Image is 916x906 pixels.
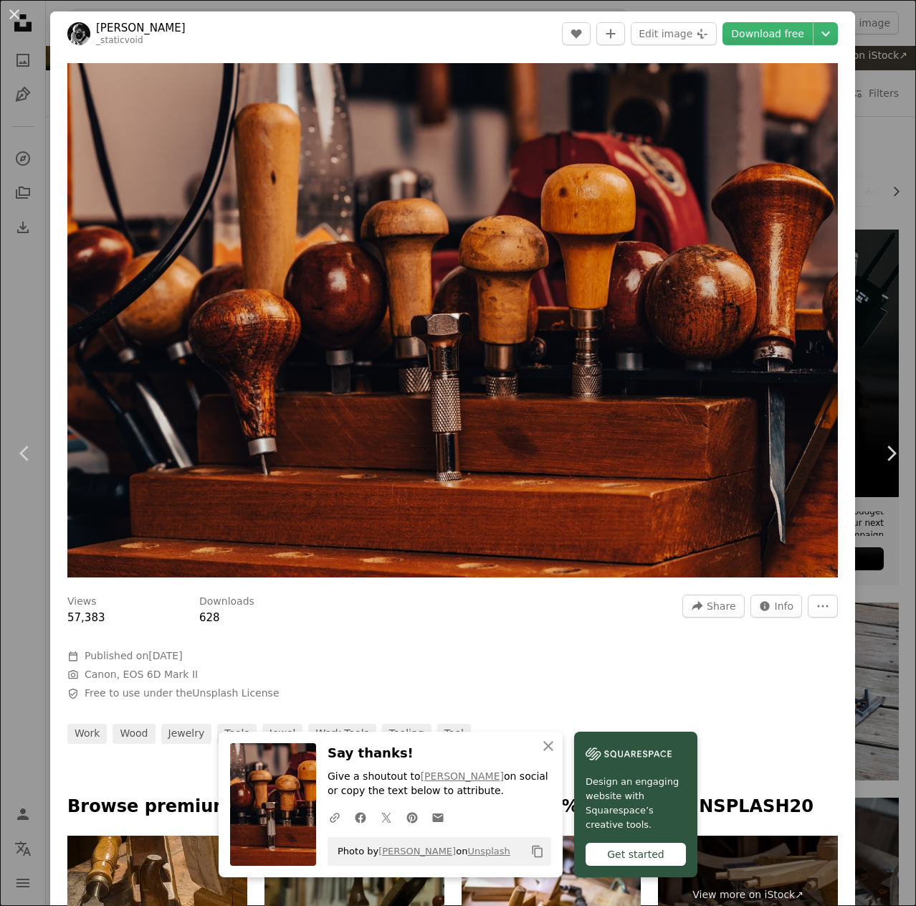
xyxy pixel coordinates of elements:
span: Info [775,595,794,617]
img: file-1606177908946-d1eed1cbe4f5image [586,743,672,765]
a: _staticvoid [96,35,143,45]
p: Browse premium related images on iStock | Save 20% with code UNSPLASH20 [67,796,838,818]
a: tools [217,724,257,744]
div: Get started [586,843,686,866]
time: September 13, 2021 at 8:33:30 PM GMT+1 [148,650,182,661]
a: Download free [722,22,813,45]
p: Give a shoutout to on social or copy the text below to attribute. [328,770,551,798]
a: Share on Twitter [373,803,399,831]
a: Unsplash License [192,687,279,699]
a: jewel [262,724,303,744]
img: Go to Lucas Santos's profile [67,22,90,45]
span: Free to use under the [85,686,280,701]
a: Unsplash [467,846,510,857]
button: Like [562,22,591,45]
img: a group of woodworking tools sitting on top of a table [67,63,838,577]
a: jewelry [161,724,212,744]
span: Design an engaging website with Squarespace’s creative tools. [586,775,686,832]
a: [PERSON_NAME] [96,21,186,35]
a: tooling [382,724,431,744]
button: Copy to clipboard [525,839,550,864]
button: Edit image [631,22,717,45]
a: [PERSON_NAME] [378,846,456,857]
a: Share on Facebook [348,803,373,831]
a: Share over email [425,803,451,831]
h3: Downloads [199,595,254,609]
button: Canon, EOS 6D Mark II [85,668,198,682]
a: [PERSON_NAME] [421,770,504,782]
span: 57,383 [67,611,105,624]
a: Share on Pinterest [399,803,425,831]
button: Stats about this image [750,595,803,618]
a: wood [113,724,155,744]
button: Share this image [682,595,744,618]
a: Design an engaging website with Squarespace’s creative tools.Get started [574,732,697,877]
h3: Say thanks! [328,743,551,764]
a: work [67,724,107,744]
span: 628 [199,611,220,624]
span: Photo by on [330,840,510,863]
a: Next [866,384,916,522]
button: Choose download size [814,22,838,45]
a: work tools [308,724,376,744]
span: Published on [85,650,183,661]
span: Share [707,595,735,617]
button: Zoom in on this image [67,63,838,577]
h3: Views [67,595,97,609]
a: tool [437,724,471,744]
button: Add to Collection [596,22,625,45]
button: More Actions [808,595,838,618]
